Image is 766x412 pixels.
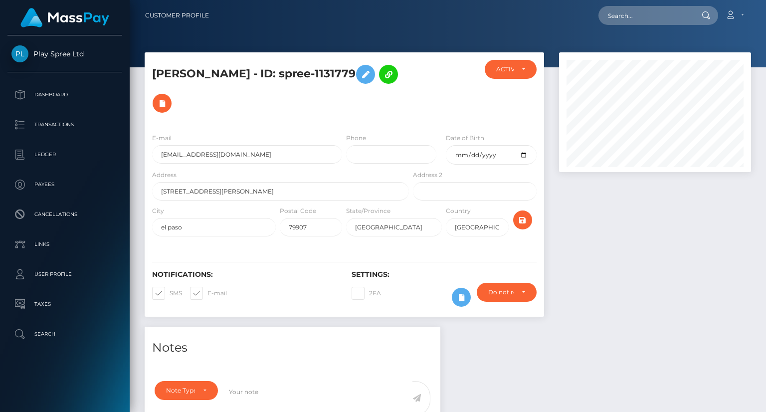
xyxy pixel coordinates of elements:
p: Search [11,327,118,342]
div: ACTIVE [496,65,513,73]
div: Do not require [488,288,514,296]
a: User Profile [7,262,122,287]
span: Play Spree Ltd [7,49,122,58]
p: Links [11,237,118,252]
p: Payees [11,177,118,192]
label: State/Province [346,206,390,215]
a: Cancellations [7,202,122,227]
label: 2FA [352,287,381,300]
p: Cancellations [11,207,118,222]
a: Customer Profile [145,5,209,26]
label: City [152,206,164,215]
a: Links [7,232,122,257]
label: Country [446,206,471,215]
label: Address [152,171,177,180]
a: Taxes [7,292,122,317]
label: Phone [346,134,366,143]
h6: Notifications: [152,270,337,279]
h6: Settings: [352,270,536,279]
p: Ledger [11,147,118,162]
a: Transactions [7,112,122,137]
input: Search... [598,6,692,25]
a: Dashboard [7,82,122,107]
button: ACTIVE [485,60,536,79]
button: Do not require [477,283,537,302]
h5: [PERSON_NAME] - ID: spree-1131779 [152,60,403,118]
label: Postal Code [280,206,316,215]
h4: Notes [152,339,433,357]
label: Address 2 [413,171,442,180]
label: SMS [152,287,182,300]
div: Note Type [166,387,195,395]
a: Search [7,322,122,347]
p: User Profile [11,267,118,282]
p: Taxes [11,297,118,312]
p: Dashboard [11,87,118,102]
img: Play Spree Ltd [11,45,28,62]
a: Payees [7,172,122,197]
a: Ledger [7,142,122,167]
button: Note Type [155,381,218,400]
label: E-mail [152,134,172,143]
img: MassPay Logo [20,8,109,27]
label: E-mail [190,287,227,300]
label: Date of Birth [446,134,484,143]
p: Transactions [11,117,118,132]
